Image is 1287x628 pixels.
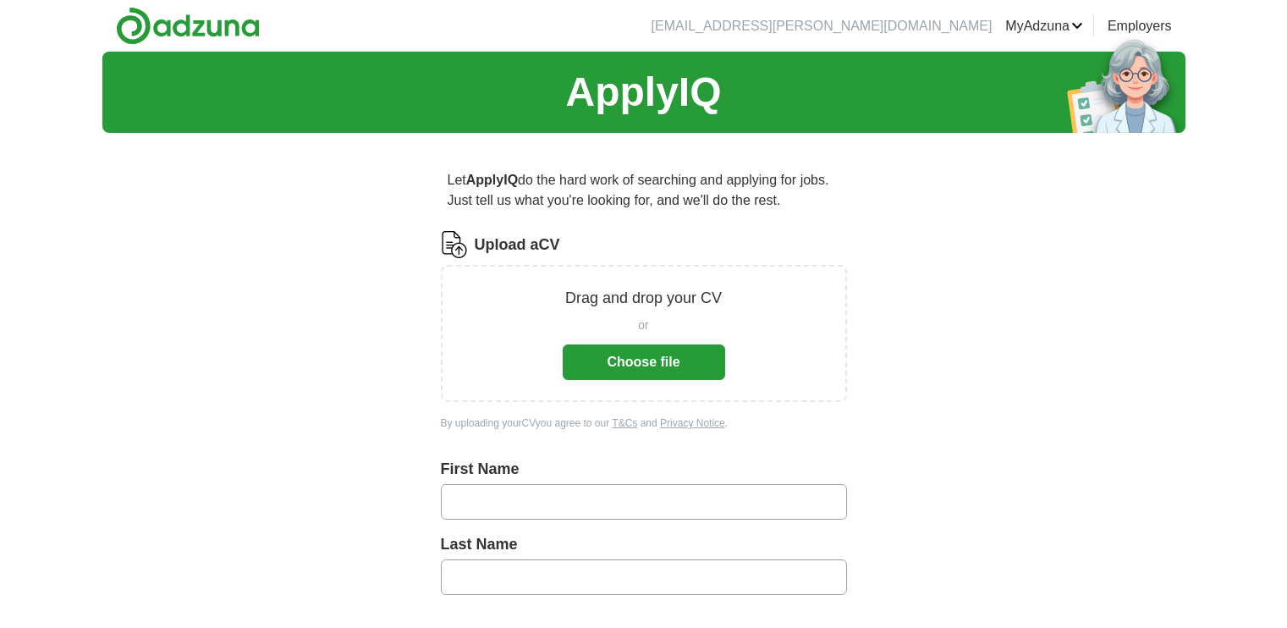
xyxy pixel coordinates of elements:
[466,173,518,187] strong: ApplyIQ
[441,416,847,431] div: By uploading your CV you agree to our and .
[441,533,847,556] label: Last Name
[441,163,847,218] p: Let do the hard work of searching and applying for jobs. Just tell us what you're looking for, an...
[565,62,721,123] h1: ApplyIQ
[441,458,847,481] label: First Name
[652,16,993,36] li: [EMAIL_ADDRESS][PERSON_NAME][DOMAIN_NAME]
[638,317,648,334] span: or
[612,417,637,429] a: T&Cs
[116,7,260,45] img: Adzuna logo
[1108,16,1172,36] a: Employers
[660,417,725,429] a: Privacy Notice
[563,344,725,380] button: Choose file
[441,231,468,258] img: CV Icon
[565,287,722,310] p: Drag and drop your CV
[1005,16,1083,36] a: MyAdzuna
[475,234,560,256] label: Upload a CV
